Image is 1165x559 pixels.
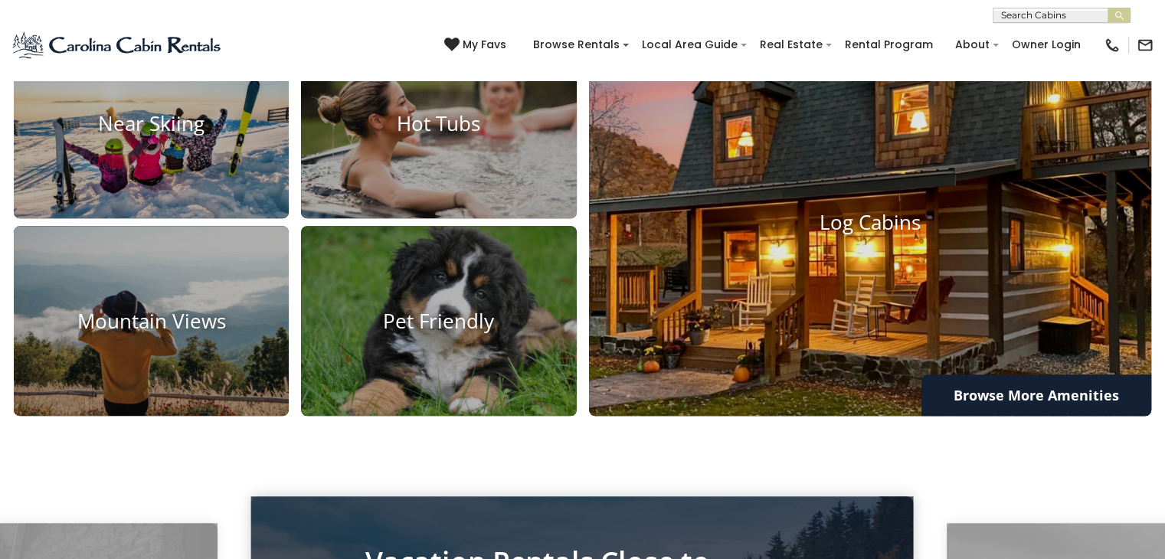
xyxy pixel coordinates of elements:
[11,30,224,60] img: Blue-2.png
[921,374,1151,416] a: Browse More Amenities
[14,28,289,218] a: Near Skiing
[1137,37,1154,54] img: mail-regular-black.png
[301,112,576,136] h4: Hot Tubs
[752,33,830,57] a: Real Estate
[947,33,997,57] a: About
[1104,37,1121,54] img: phone-regular-black.png
[1004,33,1088,57] a: Owner Login
[301,226,576,416] a: Pet Friendly
[589,211,1152,234] h4: Log Cabins
[14,112,289,136] h4: Near Skiing
[14,226,289,416] a: Mountain Views
[444,37,510,54] a: My Favs
[525,33,627,57] a: Browse Rentals
[589,28,1152,416] a: Log Cabins
[14,309,289,333] h4: Mountain Views
[463,37,506,53] span: My Favs
[837,33,941,57] a: Rental Program
[634,33,745,57] a: Local Area Guide
[301,28,576,218] a: Hot Tubs
[301,309,576,333] h4: Pet Friendly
